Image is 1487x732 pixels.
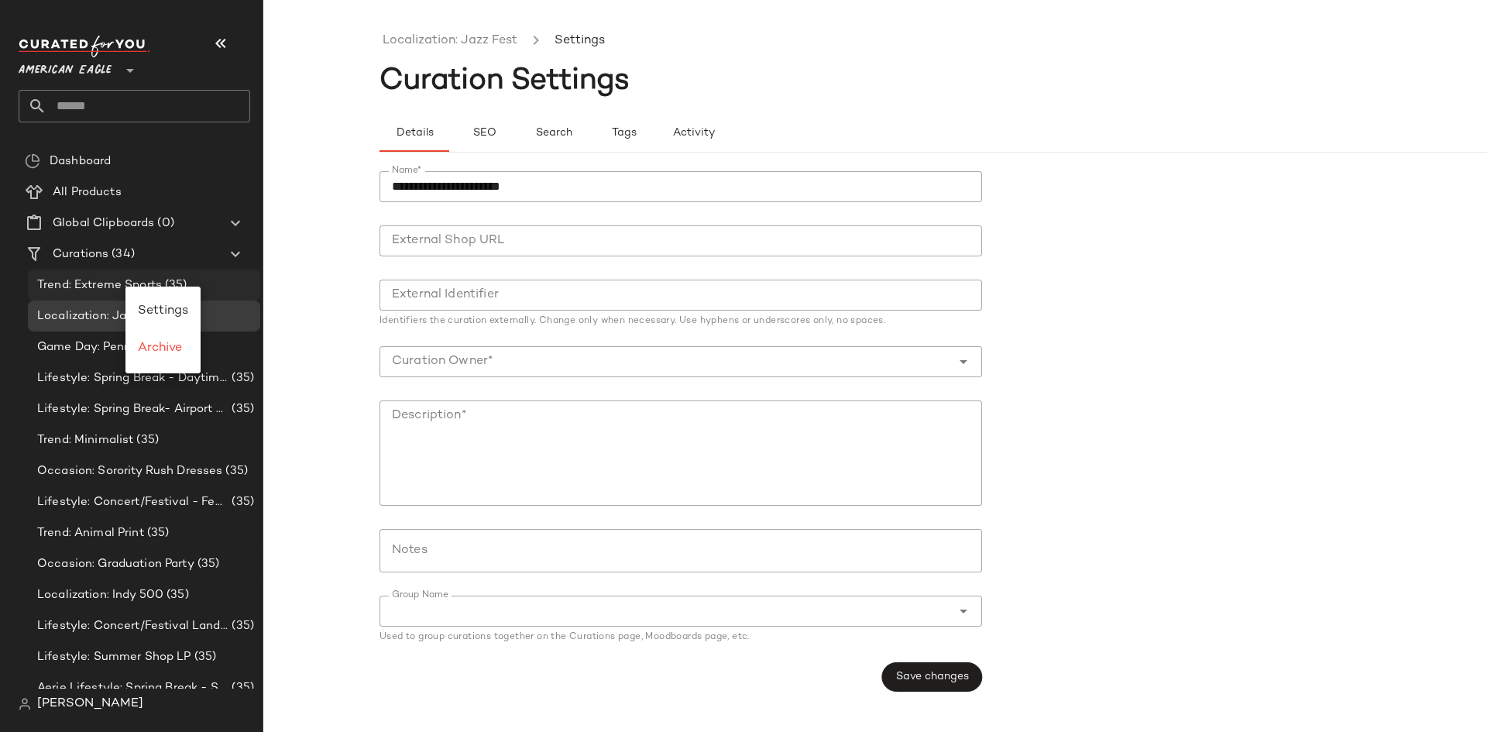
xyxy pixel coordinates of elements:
span: Search [535,127,572,139]
span: Occasion: Graduation Party [37,555,194,573]
a: Localization: Jazz Fest [383,31,517,51]
img: svg%3e [19,698,31,710]
span: Aerie Lifestyle: Spring Break - Sporty [37,679,228,697]
span: American Eagle [19,53,112,81]
span: Lifestyle: Spring Break- Airport Style [37,400,228,418]
span: (35) [228,369,254,387]
img: cfy_white_logo.C9jOOHJF.svg [19,36,150,57]
span: Details [395,127,433,139]
span: Settings [138,304,188,318]
span: Localization: Indy 500 [37,586,163,604]
img: svg%3e [25,153,40,169]
span: (35) [191,648,217,666]
span: (35) [222,462,248,480]
span: Curations [53,246,108,263]
span: Archive [138,342,182,355]
span: (34) [108,246,135,263]
span: Occasion: Sorority Rush Dresses [37,462,222,480]
span: (35) [144,524,170,542]
span: (35) [162,277,187,294]
span: Curation Settings [379,66,630,97]
i: Open [954,352,973,371]
span: Lifestyle: Concert/Festival - Femme [37,493,228,511]
span: Game Day: Penn State [37,339,164,356]
span: [PERSON_NAME] [37,695,143,713]
button: Save changes [882,662,982,692]
span: Trend: Extreme Sports [37,277,162,294]
span: SEO [472,127,496,139]
div: Used to group curations together on the Curations page, Moodboards page, etc. [379,633,982,642]
i: Open [954,602,973,620]
span: All Products [53,184,122,201]
span: (35) [163,586,189,604]
span: (35) [228,400,254,418]
span: (35) [228,679,254,697]
span: (35) [194,555,220,573]
span: Trend: Animal Print [37,524,144,542]
li: Settings [551,31,608,51]
span: (35) [228,493,254,511]
span: Tags [610,127,636,139]
span: Lifestyle: Summer Shop LP [37,648,191,666]
span: Save changes [895,671,969,683]
span: Dashboard [50,153,111,170]
span: (35) [228,617,254,635]
span: (0) [154,215,173,232]
span: Activity [671,127,714,139]
span: Localization: Jazz Fest [37,308,165,325]
span: (35) [133,431,159,449]
span: Lifestyle: Concert/Festival Landing Page [37,617,228,635]
span: Global Clipboards [53,215,154,232]
span: Trend: Minimalist [37,431,133,449]
span: Lifestyle: Spring Break - Daytime Casual [37,369,228,387]
div: Identifiers the curation externally. Change only when necessary. Use hyphens or underscores only,... [379,317,982,326]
